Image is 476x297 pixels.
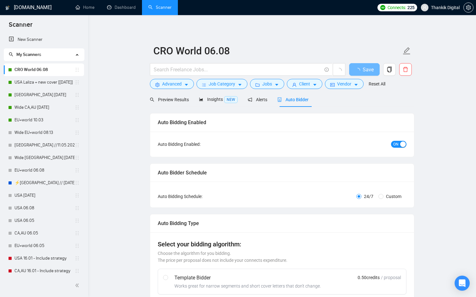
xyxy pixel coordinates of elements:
span: holder [75,105,80,110]
span: user [422,5,427,10]
a: USA 06.08 [14,202,75,214]
span: holder [75,67,80,72]
img: logo [5,3,10,13]
li: CA,AU 06.05 [4,227,84,239]
span: Scanner [4,20,37,33]
span: setting [464,5,473,10]
button: copy [383,63,396,76]
div: Auto Bidding Enabled [158,113,406,131]
a: setting [463,5,473,10]
span: Save [363,66,374,74]
span: notification [248,97,252,102]
button: delete [399,63,412,76]
span: NEW [224,96,238,103]
a: homeHome [76,5,94,10]
span: caret-down [184,82,189,87]
span: Insights [199,97,238,102]
span: robot [277,97,282,102]
li: EU+world 06.08 [4,164,84,177]
span: / proposal [381,274,401,281]
li: USA 06.08 [4,202,84,214]
input: Scanner name... [153,43,401,59]
span: setting [155,82,160,87]
span: search [9,52,13,57]
a: EU+world 06.05 [14,239,75,252]
span: loading [336,68,342,74]
span: Jobs [262,80,272,87]
span: caret-down [313,82,317,87]
span: holder [75,268,80,273]
span: Advanced [162,80,182,87]
span: Client [299,80,310,87]
span: holder [75,243,80,248]
button: Save [349,63,380,76]
li: USA 09.03.2024 [4,189,84,202]
span: holder [75,256,80,261]
li: USA //11.05.2024// $1000+ [4,139,84,151]
span: Job Category [209,80,235,87]
span: copy [383,67,395,72]
a: [GEOGRAPHIC_DATA] //11.05.2024// $1000+ [14,139,75,151]
span: holder [75,155,80,160]
div: Auto Bidding Enabled: [158,141,241,148]
span: info-circle [325,68,329,72]
span: Alerts [248,97,267,102]
span: My Scanners [9,52,41,57]
a: searchScanner [148,5,172,10]
span: folder [255,82,260,87]
span: holder [75,168,80,173]
button: idcardVendorcaret-down [325,79,364,89]
span: caret-down [354,82,358,87]
a: dashboardDashboard [107,5,136,10]
li: USA 16.01 - Include strategy [4,252,84,265]
span: Preview Results [150,97,189,102]
span: holder [75,130,80,135]
li: USA 09.13.2024 [4,89,84,101]
span: holder [75,92,80,97]
span: 24/7 [361,193,376,200]
a: USA 06.05 [14,214,75,227]
h4: Select your bidding algorithm: [158,240,406,249]
li: Wide USA 08.13.2024 [4,151,84,164]
span: Vendor [337,80,351,87]
a: USA [DATE] [14,189,75,202]
span: holder [75,231,80,236]
li: EU+world 10.03 [4,114,84,126]
span: holder [75,80,80,85]
div: Template Bidder [174,274,321,282]
li: ⚡️USA // 10.03.2024 // (400$ +) [4,177,84,189]
div: Auto Bidding Type [158,214,406,232]
span: ON [393,141,399,148]
a: Wide CA,AU [DATE] [14,101,75,114]
span: holder [75,218,80,223]
span: Custom [383,193,404,200]
span: caret-down [238,82,242,87]
li: EU+world 06.05 [4,239,84,252]
li: Wide CA,AU 08.13.2024 [4,101,84,114]
a: CA,AU 06.05 [14,227,75,239]
span: loading [355,68,363,73]
button: userClientcaret-down [287,79,322,89]
a: New Scanner [9,33,79,46]
div: Open Intercom Messenger [455,276,470,291]
span: Connects: [388,4,406,11]
div: Works great for narrow segments and short cover letters that don't change. [174,283,321,289]
a: Wide [GEOGRAPHIC_DATA] [DATE] [14,151,75,164]
a: USA Laliza + new cover [[DATE]] [14,76,75,89]
li: CRO World 06.08 [4,63,84,76]
a: EU+world 10.03 [14,114,75,126]
span: bars [202,82,206,87]
button: setting [463,3,473,13]
a: CRO World 06.08 [14,63,75,76]
span: Auto Bidder [277,97,309,102]
span: edit [403,47,411,55]
span: Choose the algorithm for you bidding. The price per proposal does not include your connects expen... [158,251,287,263]
span: idcard [330,82,335,87]
a: ⚡️[GEOGRAPHIC_DATA] // [DATE] // (400$ +) [14,177,75,189]
a: CA,AU 16.01 - Include strategy [14,265,75,277]
li: New Scanner [4,33,84,46]
span: caret-down [275,82,279,87]
span: holder [75,193,80,198]
button: barsJob Categorycaret-down [196,79,247,89]
span: area-chart [199,97,203,102]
